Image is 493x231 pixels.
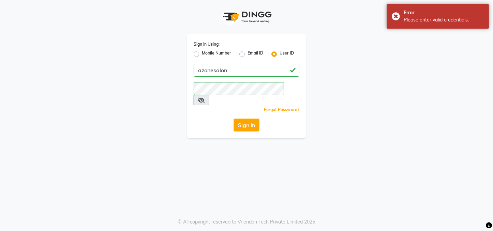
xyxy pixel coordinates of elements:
button: Sign In [234,119,259,132]
label: User ID [280,50,294,58]
input: Username [194,64,299,77]
input: Username [194,82,284,95]
div: Please enter valid credentials. [404,16,484,24]
label: Mobile Number [202,50,231,58]
div: Error [404,9,484,16]
a: Forgot Password? [264,107,299,112]
label: Email ID [248,50,263,58]
label: Sign In Using: [194,41,220,47]
img: logo1.svg [219,7,274,27]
